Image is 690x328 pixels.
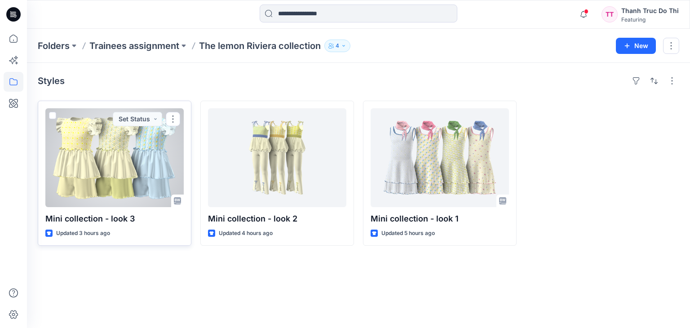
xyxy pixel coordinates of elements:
[371,213,509,225] p: Mini collection - look 1
[324,40,350,52] button: 4
[616,38,656,54] button: New
[621,5,679,16] div: Thanh Truc Do Thi
[371,108,509,207] a: Mini collection - look 1
[621,16,679,23] div: Featuring
[45,108,184,207] a: Mini collection - look 3
[38,40,70,52] a: Folders
[199,40,321,52] p: The lemon Riviera collection
[208,108,346,207] a: Mini collection - look 2
[56,229,110,238] p: Updated 3 hours ago
[38,75,65,86] h4: Styles
[381,229,435,238] p: Updated 5 hours ago
[602,6,618,22] div: TT
[208,213,346,225] p: Mini collection - look 2
[45,213,184,225] p: Mini collection - look 3
[89,40,179,52] a: Trainees assignment
[336,41,339,51] p: 4
[219,229,273,238] p: Updated 4 hours ago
